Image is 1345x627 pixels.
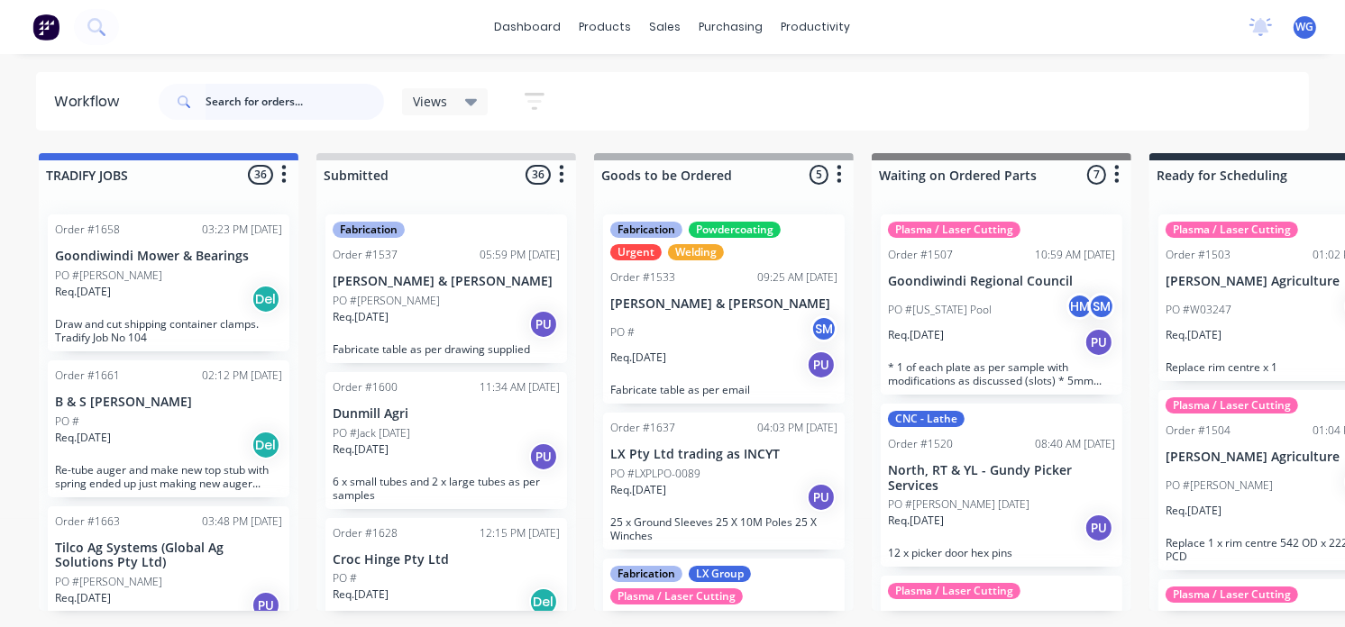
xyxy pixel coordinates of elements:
p: 6 x small tubes and 2 x large tubes as per samples [333,475,560,502]
p: Re-tube auger and make new top stub with spring ended up just making new auger because needed fli... [55,463,282,490]
div: PU [252,591,280,620]
div: PU [1084,513,1113,542]
div: Order #1600 [333,379,398,395]
div: PU [807,483,836,512]
div: 03:23 PM [DATE] [202,222,282,238]
p: PO # [55,413,79,430]
div: 10:59 AM [DATE] [1035,247,1115,263]
p: PO #[US_STATE] Pool [888,302,992,318]
div: Order #165803:23 PM [DATE]Goondiwindi Mower & BearingsPO #[PERSON_NAME]Req.[DATE]DelDraw and cut ... [48,214,289,351]
a: dashboard [486,14,571,41]
div: purchasing [691,14,773,41]
div: 04:03 PM [DATE] [757,420,837,436]
p: Req. [DATE] [55,430,111,446]
div: Order #1507 [888,247,953,263]
div: Order #1661 [55,368,120,384]
div: Plasma / Laser Cutting [888,222,1020,238]
div: PU [807,350,836,379]
p: Draw and cut shipping container clamps. Tradify Job No 104 [55,317,282,344]
p: Req. [DATE] [1166,327,1221,343]
p: LX Pty Ltd trading as INCYT [610,447,837,462]
div: FabricationOrder #153705:59 PM [DATE][PERSON_NAME] & [PERSON_NAME]PO #[PERSON_NAME]Req.[DATE]PUFa... [325,214,567,363]
span: Views [413,92,447,111]
p: Goondiwindi Mower & Bearings [55,249,282,264]
div: HM [1066,293,1093,320]
div: Order #1503 [1166,247,1231,263]
div: sales [641,14,691,41]
p: PO #[PERSON_NAME] [55,268,162,284]
div: Fabrication [333,222,405,238]
div: Plasma / Laser Cutting [1166,586,1298,603]
p: Req. [DATE] [333,586,389,603]
p: Fabricate table as per drawing supplied [333,342,560,356]
div: PU [1084,328,1113,357]
p: Req. [DATE] [333,309,389,325]
div: Fabrication [610,566,682,582]
div: Fabrication [610,222,682,238]
div: 02:12 PM [DATE] [202,368,282,384]
p: Req. [DATE] [55,284,111,300]
div: Plasma / Laser CuttingOrder #150710:59 AM [DATE]Goondiwindi Regional CouncilPO #[US_STATE] PoolHM... [881,214,1122,395]
div: Del [252,431,280,459]
div: Welding [668,244,724,260]
p: PO #Jack [DATE] [333,425,410,441]
div: Workflow [54,91,128,113]
p: North, RT & YL - Gundy Picker Services [888,463,1115,494]
div: Plasma / Laser Cutting [1166,397,1298,413]
div: Order #166102:12 PM [DATE]B & S [PERSON_NAME]PO #Req.[DATE]DelRe-tube auger and make new top stub... [48,360,289,497]
input: Search for orders... [206,84,384,120]
div: Urgent [709,611,760,627]
p: B & S [PERSON_NAME] [55,395,282,410]
div: Order #1533 [610,269,675,286]
p: Req. [DATE] [333,441,389,458]
p: Tilco Ag Systems (Global Ag Solutions Pty Ltd) [55,541,282,571]
div: 09:25 AM [DATE] [757,269,837,286]
p: PO # [333,570,357,586]
div: Order #1637 [610,420,675,436]
div: Order #1520 [888,436,953,452]
div: Del [252,285,280,313]
p: Req. [DATE] [888,327,944,343]
div: Plasma / Laser Cutting [610,588,743,604]
p: PO #[PERSON_NAME] [55,574,162,590]
p: [PERSON_NAME] & [PERSON_NAME] [610,296,837,312]
div: SM [810,315,837,342]
div: Del [529,587,558,616]
div: FabricationPowdercoatingUrgentWeldingOrder #153309:25 AM [DATE][PERSON_NAME] & [PERSON_NAME]PO #S... [603,214,845,404]
p: PO #W03247 [1166,302,1231,318]
p: PO #[PERSON_NAME] [333,293,440,309]
p: Dunmill Agri [333,406,560,422]
div: Order #160011:34 AM [DATE]Dunmill AgriPO #Jack [DATE]Req.[DATE]PU6 x small tubes and 2 x large tu... [325,372,567,509]
div: 05:00 PM [DATE] [1035,608,1115,624]
p: [PERSON_NAME] & [PERSON_NAME] [333,274,560,289]
div: Order #1628 [333,525,398,541]
p: PO # [610,324,635,341]
div: LX Group [689,566,751,582]
div: CNC - Lathe [888,411,965,427]
div: Powdercoating [610,611,702,627]
div: productivity [773,14,860,41]
div: SM [1088,293,1115,320]
div: 11:34 AM [DATE] [480,379,560,395]
div: 12:15 PM [DATE] [480,525,560,541]
p: Req. [DATE] [610,482,666,498]
p: 12 x picker door hex pins [888,546,1115,559]
img: Factory [32,14,59,41]
p: Fabricate table as per email [610,383,837,396]
div: 03:48 PM [DATE] [202,513,282,530]
div: Plasma / Laser Cutting [1166,222,1298,238]
div: Plasma / Laser Cutting [888,583,1020,599]
div: Urgent [610,244,662,260]
div: Order #1663 [55,513,120,530]
div: CNC - LatheOrder #152008:40 AM [DATE]North, RT & YL - Gundy Picker ServicesPO #[PERSON_NAME] [DAT... [881,404,1122,568]
div: Order #1544 [888,608,953,624]
div: Order #1658 [55,222,120,238]
div: Powdercoating [689,222,781,238]
div: products [571,14,641,41]
div: PU [529,442,558,471]
div: Order #1504 [1166,423,1231,439]
div: 08:40 AM [DATE] [1035,436,1115,452]
div: Order #163704:03 PM [DATE]LX Pty Ltd trading as INCYTPO #LXPLPO-0089Req.[DATE]PU25 x Ground Sleev... [603,413,845,550]
p: Req. [DATE] [888,513,944,529]
p: Req. [DATE] [610,350,666,366]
